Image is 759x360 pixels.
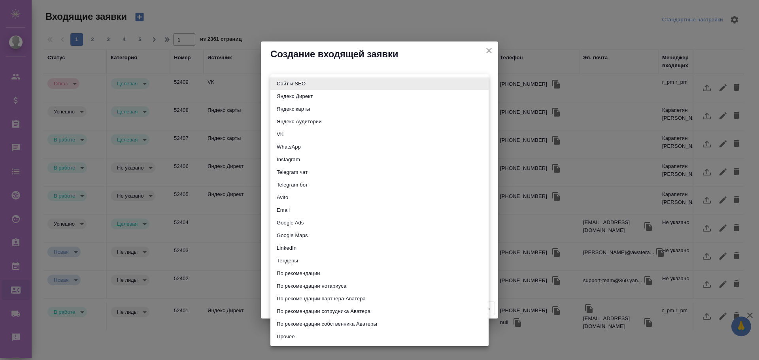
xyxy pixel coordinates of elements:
li: Telegram бот [270,179,489,191]
li: Сайт и SEO [270,77,489,90]
li: Email [270,204,489,217]
li: Яндекс Аудитории [270,115,489,128]
li: Instagram [270,153,489,166]
li: По рекомендации партнёра Аватера [270,292,489,305]
li: VK [270,128,489,141]
li: Яндекс Директ [270,90,489,103]
li: Тендеры [270,254,489,267]
li: WhatsApp [270,141,489,153]
li: Avito [270,191,489,204]
li: Прочее [270,330,489,343]
li: LinkedIn [270,242,489,254]
li: По рекомендации собственника Аватеры [270,318,489,330]
li: По рекомендации сотрудника Аватера [270,305,489,318]
li: Telegram чат [270,166,489,179]
li: По рекомендации нотариуса [270,280,489,292]
li: Google Ads [270,217,489,229]
li: По рекомендации [270,267,489,280]
li: Google Maps [270,229,489,242]
li: Яндекс карты [270,103,489,115]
